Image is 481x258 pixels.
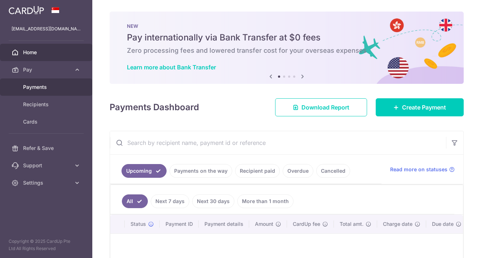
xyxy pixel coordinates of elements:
a: Learn more about Bank Transfer [127,64,216,71]
a: Read more on statuses [390,166,455,173]
input: Search by recipient name, payment id or reference [110,131,446,154]
a: Recipient paid [235,164,280,178]
span: Create Payment [402,103,446,112]
a: Create Payment [376,98,464,116]
h4: Payments Dashboard [110,101,199,114]
span: Recipients [23,101,71,108]
span: Download Report [301,103,349,112]
span: Charge date [383,220,412,228]
p: [EMAIL_ADDRESS][DOMAIN_NAME] [12,25,81,33]
a: Next 30 days [192,194,234,208]
span: Status [131,220,146,228]
p: NEW [127,23,446,29]
a: All [122,194,148,208]
h6: Zero processing fees and lowered transfer cost for your overseas expenses [127,46,446,55]
span: Payments [23,83,71,91]
h5: Pay internationally via Bank Transfer at $0 fees [127,32,446,43]
a: Next 7 days [151,194,189,208]
a: Upcoming [122,164,167,178]
span: Home [23,49,71,56]
a: More than 1 month [237,194,294,208]
th: Payment details [199,215,249,233]
img: CardUp [9,6,44,14]
img: Bank transfer banner [110,12,464,84]
span: Due date [432,220,454,228]
span: Support [23,162,71,169]
span: Pay [23,66,71,73]
span: Refer & Save [23,145,71,152]
a: Payments on the way [169,164,232,178]
th: Payment ID [160,215,199,233]
span: Read more on statuses [390,166,447,173]
span: Settings [23,179,71,186]
span: Amount [255,220,273,228]
a: Cancelled [316,164,350,178]
span: Cards [23,118,71,125]
a: Download Report [275,98,367,116]
span: CardUp fee [293,220,320,228]
span: Total amt. [340,220,363,228]
a: Overdue [283,164,313,178]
